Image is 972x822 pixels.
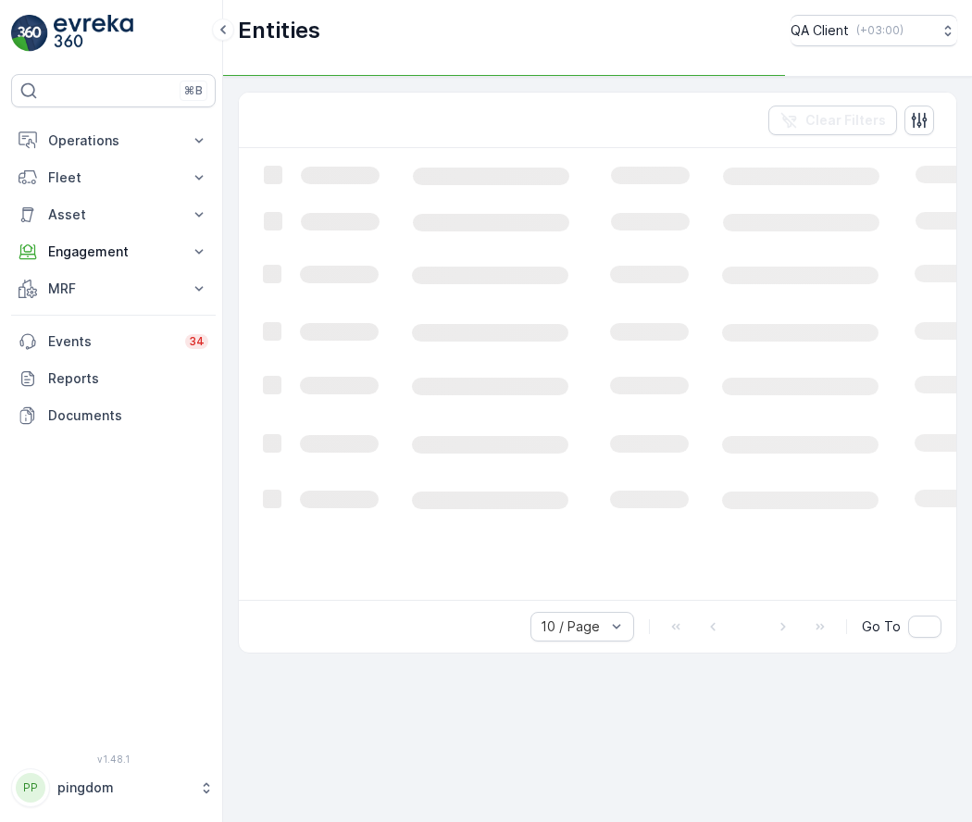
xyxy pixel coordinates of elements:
[768,106,897,135] button: Clear Filters
[805,111,886,130] p: Clear Filters
[11,360,216,397] a: Reports
[11,323,216,360] a: Events34
[189,334,205,349] p: 34
[11,122,216,159] button: Operations
[11,397,216,434] a: Documents
[11,753,216,765] span: v 1.48.1
[48,280,179,298] p: MRF
[11,15,48,52] img: logo
[48,243,179,261] p: Engagement
[54,15,133,52] img: logo_light-DOdMpM7g.png
[48,406,208,425] p: Documents
[16,773,45,803] div: PP
[11,233,216,270] button: Engagement
[862,617,901,636] span: Go To
[791,15,957,46] button: QA Client(+03:00)
[791,21,849,40] p: QA Client
[48,332,174,351] p: Events
[48,369,208,388] p: Reports
[11,159,216,196] button: Fleet
[856,23,903,38] p: ( +03:00 )
[11,768,216,807] button: PPpingdom
[48,205,179,224] p: Asset
[11,196,216,233] button: Asset
[57,778,190,797] p: pingdom
[48,168,179,187] p: Fleet
[48,131,179,150] p: Operations
[11,270,216,307] button: MRF
[184,83,203,98] p: ⌘B
[238,16,320,45] p: Entities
